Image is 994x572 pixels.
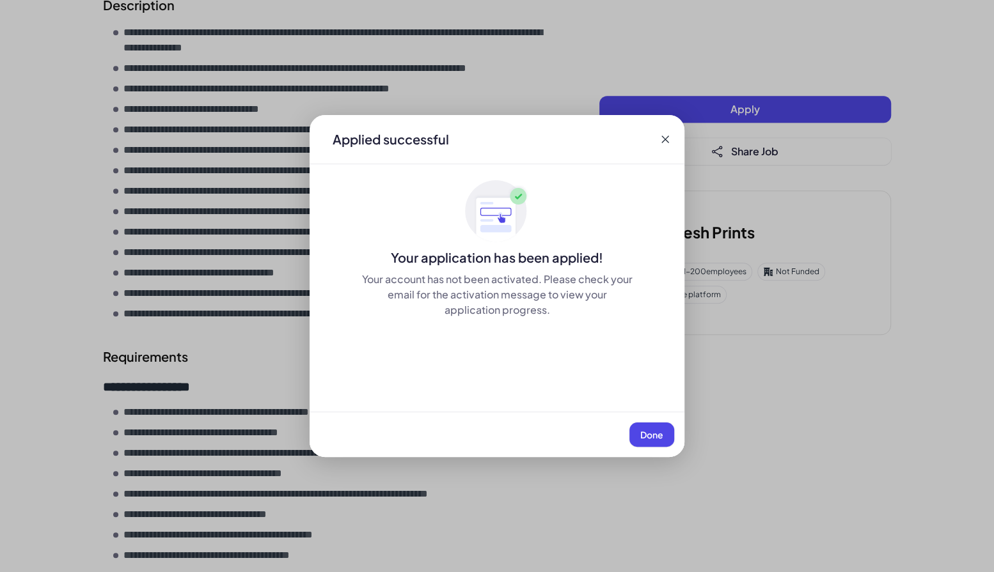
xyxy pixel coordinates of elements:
[361,272,633,318] div: Your account has not been activated. Please check your email for the activation message to view y...
[640,429,663,440] span: Done
[465,180,529,243] img: ApplyedMaskGroup3.svg
[629,422,674,447] button: Done
[310,249,684,267] div: Your application has been applied!
[333,130,449,148] div: Applied successful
